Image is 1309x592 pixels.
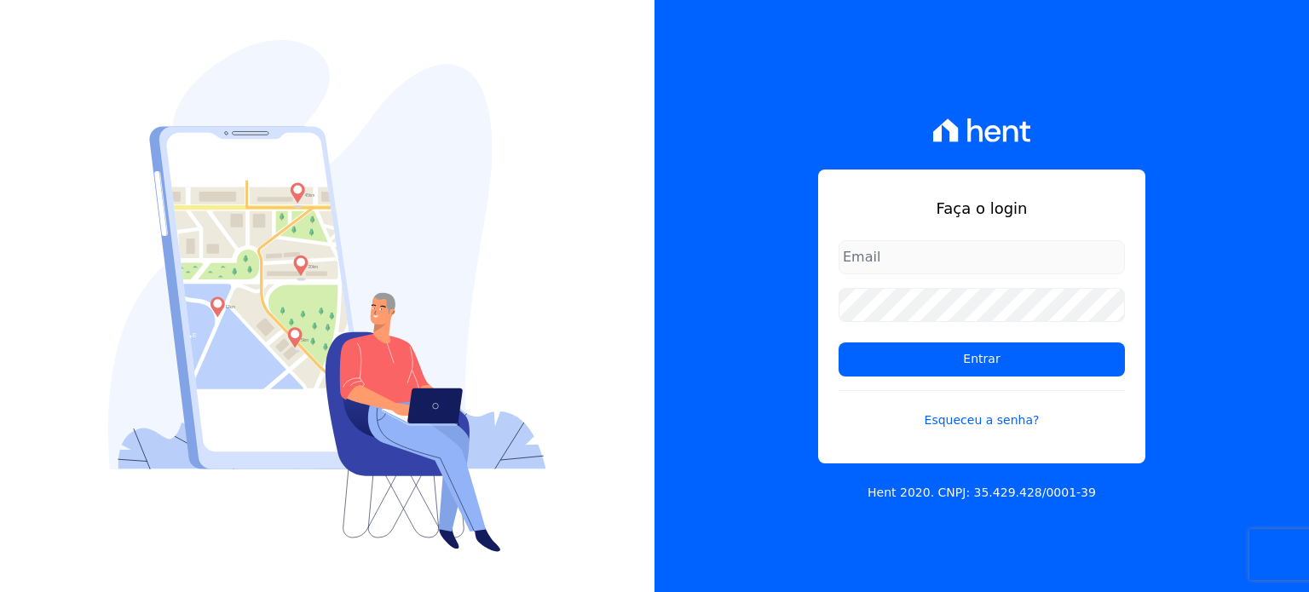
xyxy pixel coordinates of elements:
[839,342,1125,376] input: Entrar
[839,390,1125,429] a: Esqueceu a senha?
[839,197,1125,220] h1: Faça o login
[108,40,546,552] img: Login
[839,240,1125,274] input: Email
[868,484,1096,502] p: Hent 2020. CNPJ: 35.429.428/0001-39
